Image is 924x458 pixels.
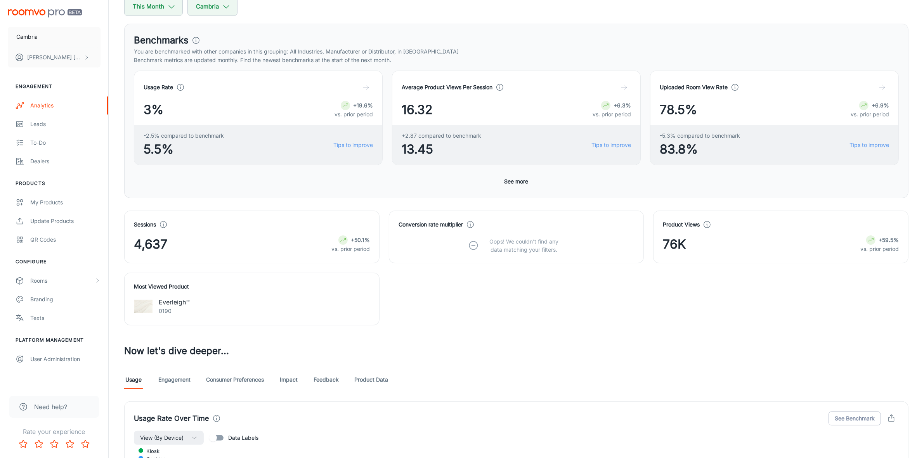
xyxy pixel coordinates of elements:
div: Dealers [30,157,101,166]
span: +2.87 compared to benchmark [402,131,481,140]
h4: Uploaded Room View Rate [660,83,728,92]
p: Everleigh™ [159,297,190,307]
h4: Conversion rate multiplier [399,220,463,229]
button: Rate 2 star [31,436,47,452]
strong: +6.3% [614,102,631,109]
button: [PERSON_NAME] [PERSON_NAME] [8,47,101,67]
img: Everleigh™ [134,297,153,316]
a: Impact [279,370,298,389]
h4: Usage Rate Over Time [134,413,209,424]
span: 16.32 [402,100,433,119]
button: View (By Device) [134,431,204,445]
button: Rate 1 star [16,436,31,452]
span: Need help? [34,402,67,411]
span: 5.5% [144,140,224,159]
p: vs. prior period [593,110,631,119]
div: Update Products [30,217,101,225]
span: -2.5% compared to benchmark [144,131,224,140]
p: Benchmark metrics are updated monthly. Find the newest benchmarks at the start of the next month. [134,56,899,64]
a: Consumer Preferences [206,370,264,389]
p: vs. prior period [851,110,889,119]
button: Rate 3 star [47,436,62,452]
span: View (By Device) [140,433,184,442]
span: 3% [144,100,163,119]
div: User Administration [30,355,101,363]
div: To-do [30,138,101,147]
p: Rate your experience [6,427,102,436]
span: 83.8% [660,140,740,159]
h3: Now let's dive deeper... [124,344,908,358]
a: Tips to improve [333,141,373,149]
strong: +6.9% [872,102,889,109]
p: You are benchmarked with other companies in this grouping: All Industries, Manufacturer or Distri... [134,47,899,56]
a: Engagement [158,370,191,389]
p: Oops! We couldn’t find any data matching your filters. [484,237,564,254]
p: vs. prior period [860,245,899,253]
div: Rooms [30,277,94,285]
div: QR Codes [30,235,101,244]
a: Usage [124,370,143,389]
span: Data Labels [228,434,258,442]
strong: +59.5% [879,237,899,243]
img: Roomvo PRO Beta [8,9,82,17]
h4: Usage Rate [144,83,173,92]
p: [PERSON_NAME] [PERSON_NAME] [27,53,82,62]
p: Cambria [16,33,38,41]
div: My Products [30,198,101,207]
div: Analytics [30,101,101,110]
div: Texts [30,314,101,322]
span: 13.45 [402,140,481,159]
p: 0190 [159,307,190,315]
span: 4,637 [134,235,167,254]
p: vs. prior period [335,110,373,119]
h4: Average Product Views Per Session [402,83,492,92]
a: Tips to improve [591,141,631,149]
button: Rate 4 star [62,436,78,452]
span: -5.3% compared to benchmark [660,131,740,140]
span: 76K [663,235,686,254]
button: Cambria [8,27,101,47]
button: See Benchmark [829,411,881,425]
span: 78.5% [660,100,697,119]
strong: +50.1% [351,237,370,243]
h4: Sessions [134,220,156,229]
a: Tips to improve [849,141,889,149]
h3: Benchmarks [134,33,189,47]
a: Feedback [314,370,339,389]
h4: Most Viewed Product [134,282,370,291]
button: See more [501,175,532,188]
div: Branding [30,295,101,304]
strong: +19.6% [353,102,373,109]
p: vs. prior period [331,245,370,253]
div: Leads [30,120,101,128]
span: kiosk [140,448,159,455]
h4: Product Views [663,220,700,229]
button: Rate 5 star [78,436,93,452]
a: Product Data [354,370,388,389]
